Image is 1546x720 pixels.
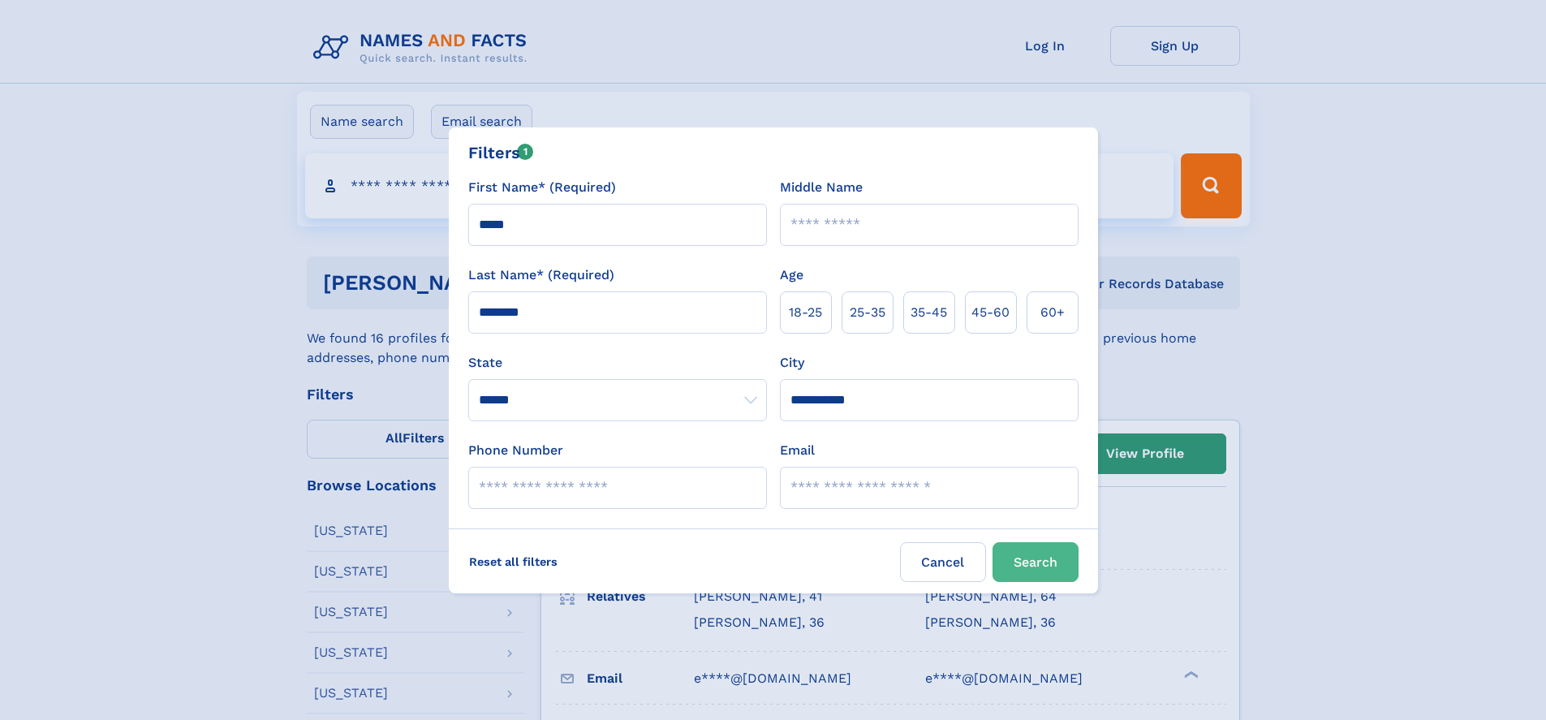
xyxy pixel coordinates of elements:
label: Phone Number [468,441,563,460]
span: 45‑60 [971,303,1010,322]
span: 60+ [1040,303,1065,322]
span: 18‑25 [789,303,822,322]
label: Middle Name [780,178,863,197]
label: Email [780,441,815,460]
button: Search [993,542,1079,582]
label: Cancel [900,542,986,582]
label: Reset all filters [459,542,568,581]
label: City [780,353,804,373]
label: First Name* (Required) [468,178,616,197]
label: Last Name* (Required) [468,265,614,285]
label: Age [780,265,803,285]
span: 35‑45 [911,303,947,322]
label: State [468,353,767,373]
span: 25‑35 [850,303,885,322]
div: Filters [468,140,534,165]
